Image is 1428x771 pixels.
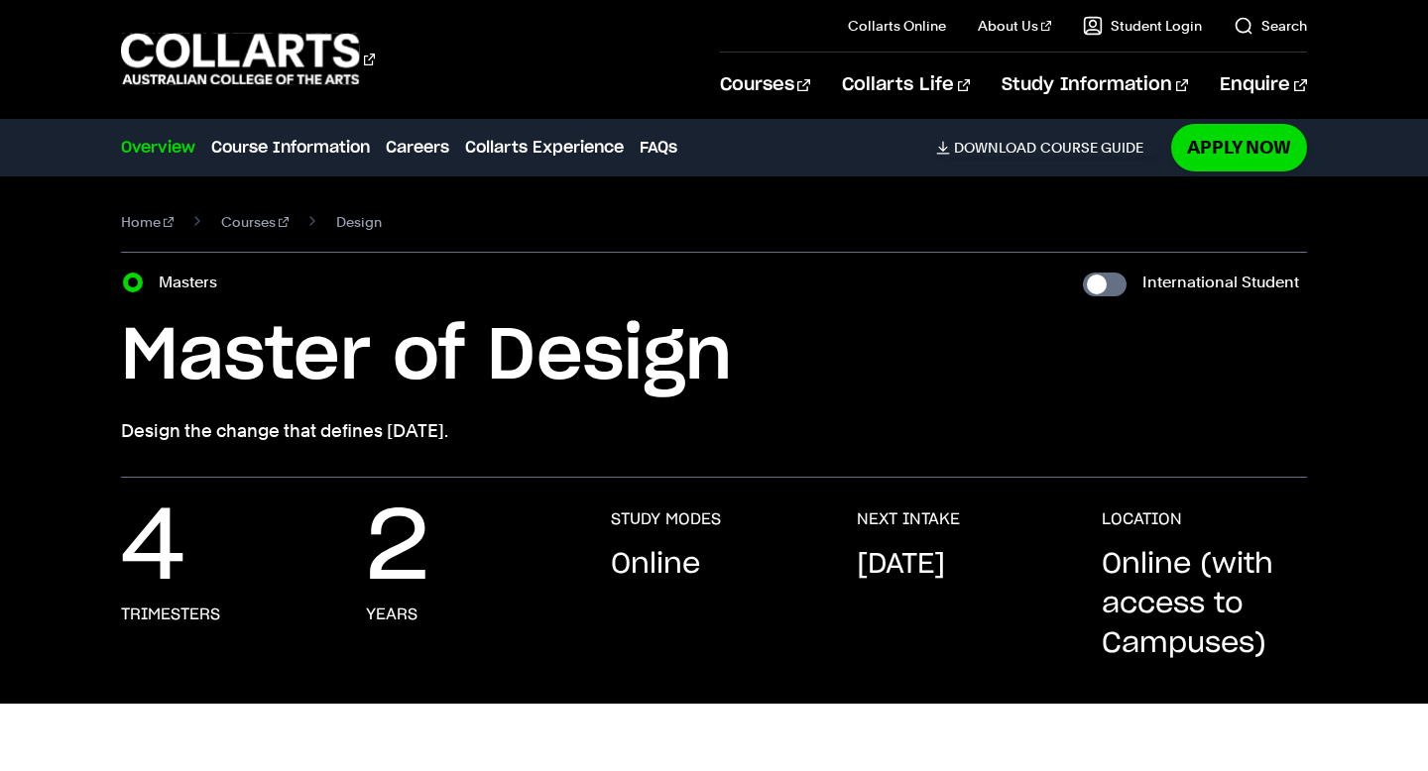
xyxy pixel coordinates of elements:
[640,136,677,160] a: FAQs
[720,53,810,118] a: Courses
[121,509,185,589] p: 4
[366,509,429,589] p: 2
[842,53,970,118] a: Collarts Life
[848,16,946,36] a: Collarts Online
[857,509,960,529] h3: NEXT INTAKE
[465,136,624,160] a: Collarts Experience
[159,269,229,296] label: Masters
[1234,16,1307,36] a: Search
[611,509,721,529] h3: STUDY MODES
[121,605,220,624] h3: Trimesters
[211,136,370,160] a: Course Information
[857,545,945,585] p: [DATE]
[936,139,1159,157] a: DownloadCourse Guide
[1220,53,1306,118] a: Enquire
[121,417,1306,445] p: Design the change that defines [DATE].
[978,16,1051,36] a: About Us
[221,208,289,236] a: Courses
[954,139,1036,157] span: Download
[121,208,174,236] a: Home
[366,605,417,624] h3: Years
[121,31,375,87] div: Go to homepage
[336,208,382,236] span: Design
[1102,509,1182,529] h3: LOCATION
[1142,269,1299,296] label: International Student
[386,136,449,160] a: Careers
[121,136,195,160] a: Overview
[1002,53,1188,118] a: Study Information
[1102,545,1307,664] p: Online (with access to Campuses)
[1171,124,1307,170] a: Apply Now
[1083,16,1202,36] a: Student Login
[611,545,700,585] p: Online
[121,312,1306,401] h1: Master of Design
